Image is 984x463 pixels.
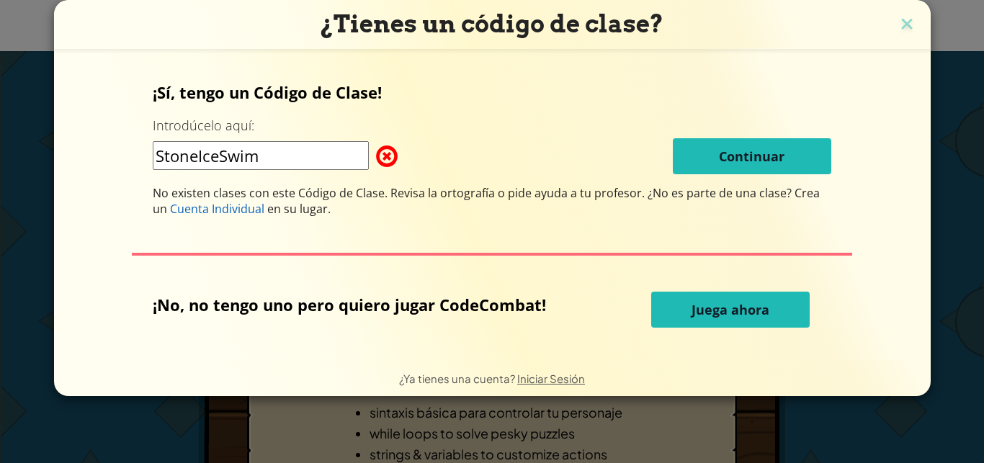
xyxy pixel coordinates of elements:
button: Juega ahora [651,292,810,328]
span: ¿No es parte de una clase? Crea un [153,185,820,217]
span: ¿Tienes un código de clase? [321,9,663,38]
span: Juega ahora [692,301,769,318]
span: No existen clases con este Código de Clase. Revisa la ortografía o pide ayuda a tu profesor. [153,185,648,201]
p: ¡No, no tengo uno pero quiero jugar CodeCombat! [153,294,557,315]
p: ¡Sí, tengo un Código de Clase! [153,81,831,103]
span: Cuenta Individual [170,201,264,217]
img: close icon [898,14,916,36]
a: Iniciar Sesión [517,372,585,385]
span: Continuar [719,148,784,165]
button: Continuar [673,138,831,174]
span: ¿Ya tienes una cuenta? [399,372,517,385]
span: en su lugar. [264,201,331,217]
label: Introdúcelo aquí: [153,117,254,135]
